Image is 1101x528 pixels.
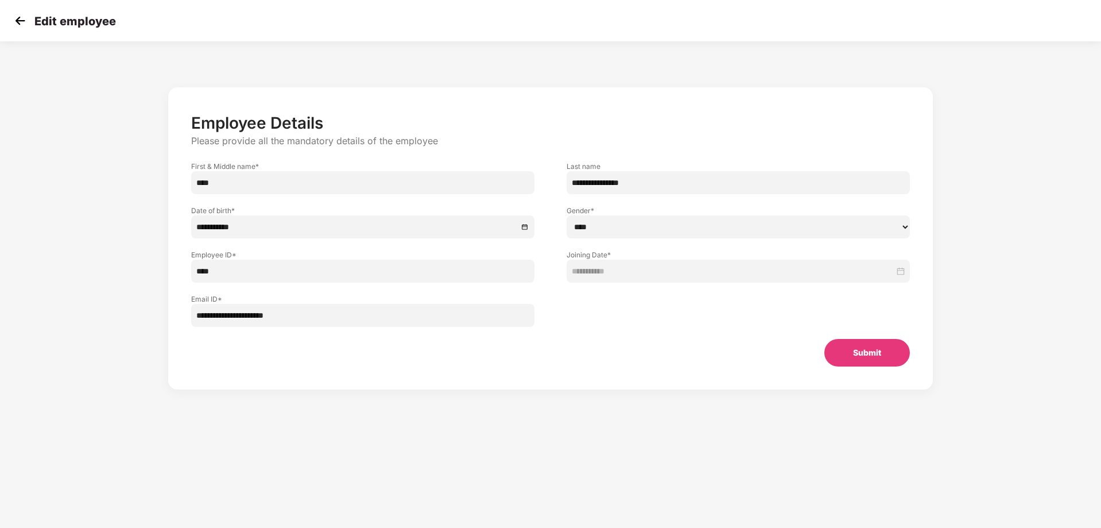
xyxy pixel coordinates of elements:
[11,12,29,29] img: svg+xml;base64,PHN2ZyB4bWxucz0iaHR0cDovL3d3dy53My5vcmcvMjAwMC9zdmciIHdpZHRoPSIzMCIgaGVpZ2h0PSIzMC...
[567,206,910,215] label: Gender
[191,161,534,171] label: First & Middle name
[824,339,910,367] button: Submit
[191,206,534,215] label: Date of birth
[191,113,910,133] p: Employee Details
[191,135,910,147] p: Please provide all the mandatory details of the employee
[191,294,534,304] label: Email ID
[191,250,534,260] label: Employee ID
[567,250,910,260] label: Joining Date
[34,14,116,28] p: Edit employee
[567,161,910,171] label: Last name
